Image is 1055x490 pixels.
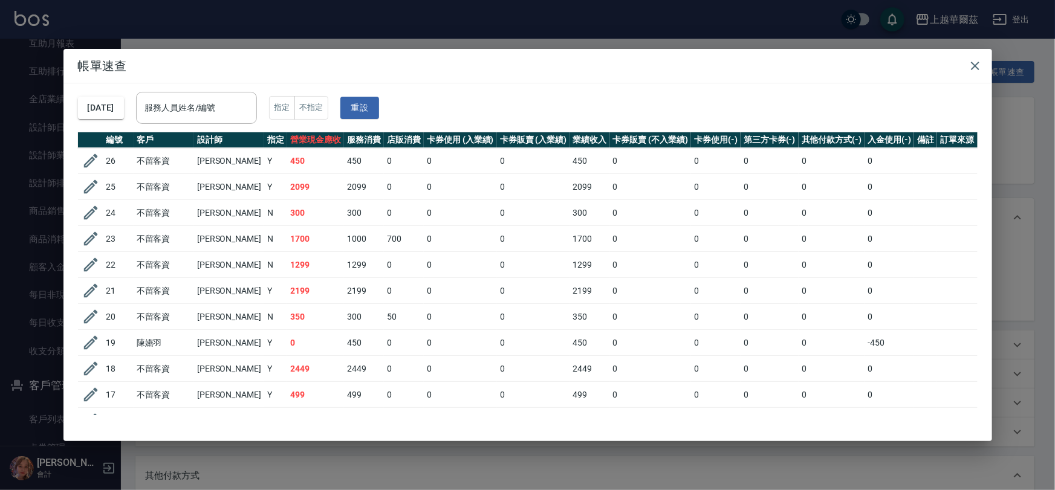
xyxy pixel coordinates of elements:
[610,200,692,226] td: 0
[424,356,497,382] td: 0
[264,304,287,330] td: N
[194,278,265,304] td: [PERSON_NAME]
[103,148,134,174] td: 26
[497,174,570,200] td: 0
[78,97,124,119] button: [DATE]
[865,148,915,174] td: 0
[570,226,610,252] td: 1700
[424,330,497,356] td: 0
[424,226,497,252] td: 0
[344,356,384,382] td: 2449
[424,304,497,330] td: 0
[134,408,194,434] td: 不留客資
[344,132,384,148] th: 服務消費
[134,132,194,148] th: 客戶
[264,330,287,356] td: Y
[287,356,344,382] td: 2449
[497,252,570,278] td: 0
[865,252,915,278] td: 0
[610,408,692,434] td: 0
[384,226,424,252] td: 700
[103,174,134,200] td: 25
[610,278,692,304] td: 0
[194,408,265,434] td: [PERSON_NAME]
[570,132,610,148] th: 業績收入
[134,356,194,382] td: 不留客資
[610,226,692,252] td: 0
[799,356,865,382] td: 0
[287,226,344,252] td: 1700
[741,304,799,330] td: 0
[344,278,384,304] td: 2199
[497,200,570,226] td: 0
[287,304,344,330] td: 350
[497,278,570,304] td: 0
[344,330,384,356] td: 450
[103,356,134,382] td: 18
[134,330,194,356] td: 陳嬿羽
[384,174,424,200] td: 0
[741,330,799,356] td: 0
[570,148,610,174] td: 450
[799,226,865,252] td: 0
[691,304,741,330] td: 0
[424,132,497,148] th: 卡券使用 (入業績)
[497,330,570,356] td: 0
[103,304,134,330] td: 20
[570,356,610,382] td: 2449
[741,132,799,148] th: 第三方卡券(-)
[264,278,287,304] td: Y
[865,174,915,200] td: 0
[384,148,424,174] td: 0
[134,252,194,278] td: 不留客資
[741,408,799,434] td: 0
[570,304,610,330] td: 350
[264,200,287,226] td: N
[799,330,865,356] td: 0
[103,330,134,356] td: 19
[865,382,915,408] td: 0
[691,174,741,200] td: 0
[914,132,937,148] th: 備註
[799,408,865,434] td: 0
[384,330,424,356] td: 0
[610,304,692,330] td: 0
[741,200,799,226] td: 0
[194,330,265,356] td: [PERSON_NAME]
[384,252,424,278] td: 0
[610,356,692,382] td: 0
[264,174,287,200] td: Y
[384,132,424,148] th: 店販消費
[497,304,570,330] td: 0
[264,252,287,278] td: N
[865,132,915,148] th: 入金使用(-)
[287,148,344,174] td: 450
[741,226,799,252] td: 0
[610,252,692,278] td: 0
[497,132,570,148] th: 卡券販賣 (入業績)
[865,304,915,330] td: 0
[194,148,265,174] td: [PERSON_NAME]
[799,148,865,174] td: 0
[384,200,424,226] td: 0
[799,174,865,200] td: 0
[424,174,497,200] td: 0
[691,148,741,174] td: 0
[424,408,497,434] td: 0
[344,304,384,330] td: 300
[799,252,865,278] td: 0
[799,278,865,304] td: 0
[691,132,741,148] th: 卡券使用(-)
[741,252,799,278] td: 0
[264,356,287,382] td: Y
[194,132,265,148] th: 設計師
[194,252,265,278] td: [PERSON_NAME]
[691,330,741,356] td: 0
[194,382,265,408] td: [PERSON_NAME]
[287,132,344,148] th: 營業現金應收
[103,382,134,408] td: 17
[865,226,915,252] td: 0
[384,408,424,434] td: 0
[497,356,570,382] td: 0
[497,148,570,174] td: 0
